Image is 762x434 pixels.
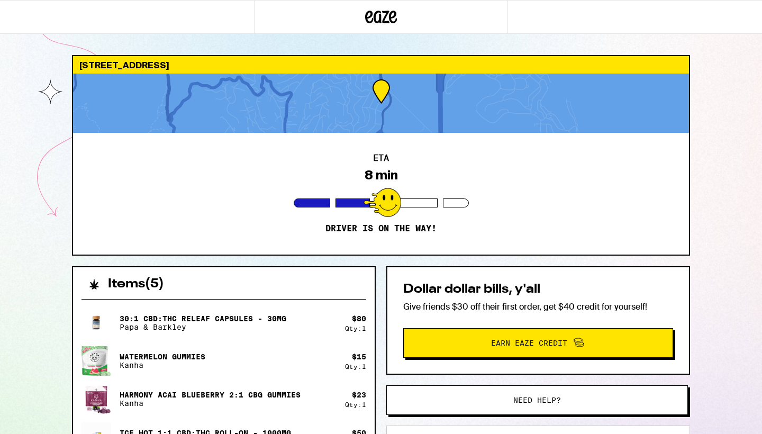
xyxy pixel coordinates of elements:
[513,396,561,404] span: Need help?
[352,391,366,399] div: $ 23
[365,168,398,183] div: 8 min
[373,154,389,162] h2: ETA
[403,301,673,312] p: Give friends $30 off their first order, get $40 credit for yourself!
[81,308,111,338] img: Papa & Barkley - 30:1 CBD:THC Releaf Capsules - 30mg
[403,283,673,296] h2: Dollar dollar bills, y'all
[120,314,286,323] p: 30:1 CBD:THC Releaf Capsules - 30mg
[694,402,751,429] iframe: Opens a widget where you can find more information
[108,278,164,291] h2: Items ( 5 )
[352,352,366,361] div: $ 15
[352,314,366,323] div: $ 80
[120,391,301,399] p: Harmony Acai Blueberry 2:1 CBG Gummies
[325,223,437,234] p: Driver is on the way!
[345,401,366,408] div: Qty: 1
[81,345,111,377] img: Kanha - Watermelon Gummies
[345,325,366,332] div: Qty: 1
[386,385,688,415] button: Need help?
[345,363,366,370] div: Qty: 1
[120,352,205,361] p: Watermelon Gummies
[403,328,673,358] button: Earn Eaze Credit
[120,323,286,331] p: Papa & Barkley
[491,339,567,347] span: Earn Eaze Credit
[120,399,301,408] p: Kanha
[81,384,111,414] img: Kanha - Harmony Acai Blueberry 2:1 CBG Gummies
[73,56,689,74] div: [STREET_ADDRESS]
[120,361,205,369] p: Kanha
